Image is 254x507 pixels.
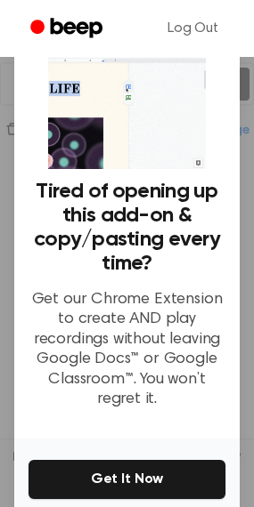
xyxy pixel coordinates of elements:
a: Beep [18,12,119,46]
img: Beep extension in action [48,32,206,169]
p: Get our Chrome Extension to create AND play recordings without leaving Google Docs™ or Google Cla... [29,290,225,410]
h3: Tired of opening up this add-on & copy/pasting every time? [29,180,225,276]
button: Get It Now [29,460,225,499]
a: Log Out [150,7,236,50]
